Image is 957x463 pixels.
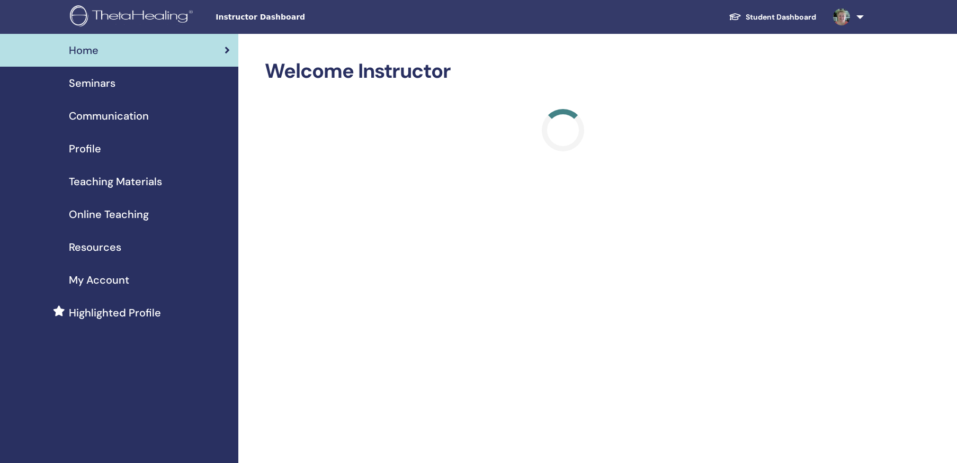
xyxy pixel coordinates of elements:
h2: Welcome Instructor [265,59,861,84]
span: Seminars [69,75,115,91]
span: My Account [69,272,129,288]
img: logo.png [70,5,196,29]
span: Home [69,42,99,58]
span: Instructor Dashboard [216,12,374,23]
img: graduation-cap-white.svg [729,12,741,21]
span: Profile [69,141,101,157]
span: Teaching Materials [69,174,162,189]
span: Online Teaching [69,206,149,222]
span: Communication [69,108,149,124]
a: Student Dashboard [720,7,825,27]
span: Resources [69,239,121,255]
span: Highlighted Profile [69,305,161,321]
img: default.png [833,8,850,25]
